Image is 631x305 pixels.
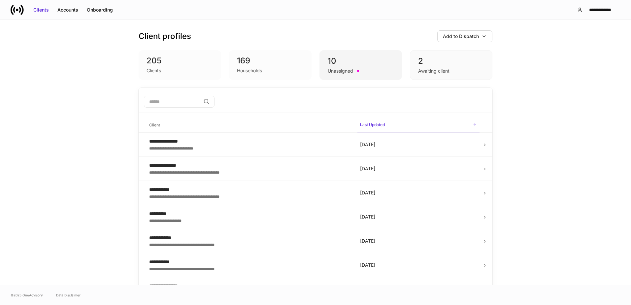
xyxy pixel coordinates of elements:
[11,292,43,298] span: © 2025 OneAdvisory
[418,68,449,74] div: Awaiting client
[410,50,492,80] div: 2Awaiting client
[360,262,477,268] p: [DATE]
[437,30,492,42] button: Add to Dispatch
[360,165,477,172] p: [DATE]
[57,7,78,13] div: Accounts
[147,55,213,66] div: 205
[83,5,117,15] button: Onboarding
[418,56,484,66] div: 2
[360,141,477,148] p: [DATE]
[360,214,477,220] p: [DATE]
[328,56,394,66] div: 10
[443,33,479,40] div: Add to Dispatch
[149,122,160,128] h6: Client
[29,5,53,15] button: Clients
[87,7,113,13] div: Onboarding
[147,67,161,74] div: Clients
[56,292,81,298] a: Data Disclaimer
[357,118,480,132] span: Last Updated
[33,7,49,13] div: Clients
[139,31,191,42] h3: Client profiles
[237,67,262,74] div: Households
[53,5,83,15] button: Accounts
[360,189,477,196] p: [DATE]
[360,238,477,244] p: [DATE]
[328,68,353,74] div: Unassigned
[147,119,352,132] span: Client
[237,55,304,66] div: 169
[319,50,402,80] div: 10Unassigned
[360,121,385,128] h6: Last Updated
